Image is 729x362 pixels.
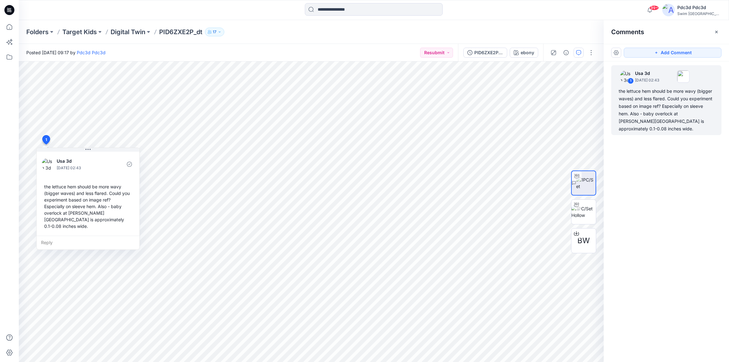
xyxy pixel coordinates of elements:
[57,157,108,165] p: Usa 3d
[627,78,634,84] div: 1
[677,4,721,11] div: Pdc3d Pdc3d
[159,28,202,36] p: PID6ZXE2P_dt
[77,50,106,55] a: Pdc3d Pdc3d
[577,235,590,246] span: BW
[62,28,97,36] a: Target Kids
[463,48,507,58] button: PID6ZXE2P_dt_allsizes
[510,48,538,58] button: ebony
[521,49,534,56] div: ebony
[635,70,659,77] p: Usa 3d
[26,28,49,36] a: Folders
[635,77,659,83] p: [DATE] 02:43
[111,28,145,36] a: Digital Twin
[42,158,54,171] img: Usa 3d
[205,28,224,36] button: 17
[620,70,633,83] img: Usa 3d
[571,205,596,218] img: 1PC/Set Hollow
[649,5,659,10] span: 99+
[662,4,675,16] img: avatar
[37,236,139,249] div: Reply
[677,11,721,16] div: Swim [GEOGRAPHIC_DATA]
[611,28,644,36] h2: Comments
[474,49,503,56] div: PID6ZXE2P_dt_allsizes
[213,29,216,35] p: 17
[561,48,571,58] button: Details
[576,176,596,190] img: 1PC/Set
[26,49,106,56] span: Posted [DATE] 09:17 by
[42,181,134,232] div: the lettuce hem should be more wavy (bigger waves) and less flared. Could you experiment based on...
[624,48,721,58] button: Add Comment
[57,165,108,171] p: [DATE] 02:43
[45,137,47,143] span: 1
[619,87,714,133] div: the lettuce hem should be more wavy (bigger waves) and less flared. Could you experiment based on...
